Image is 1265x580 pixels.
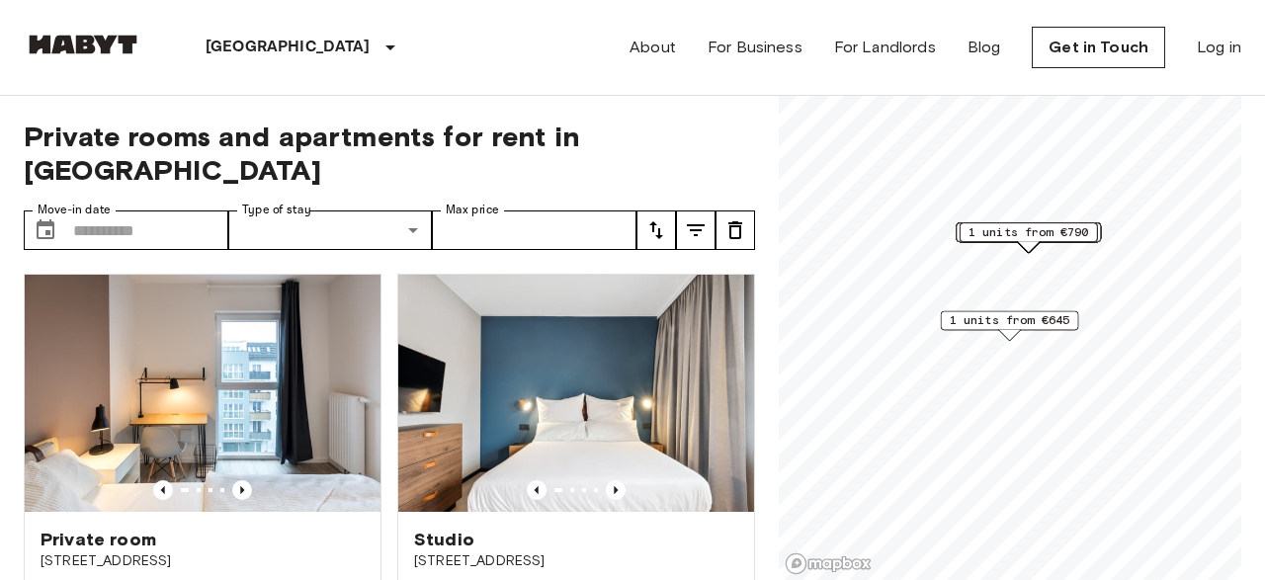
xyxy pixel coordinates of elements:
span: 1 units from €645 [950,311,1070,329]
a: Blog [968,36,1001,59]
button: Previous image [527,480,547,500]
span: Studio [414,528,474,551]
img: Marketing picture of unit DE-01-481-006-01 [398,275,754,512]
p: [GEOGRAPHIC_DATA] [206,36,371,59]
a: About [630,36,676,59]
button: tune [636,210,676,250]
span: Private room [41,528,156,551]
div: Map marker [956,222,1101,253]
div: Map marker [960,222,1098,253]
img: Marketing picture of unit DE-01-12-003-01Q [25,275,380,512]
div: Map marker [941,310,1079,341]
span: Private rooms and apartments for rent in [GEOGRAPHIC_DATA] [24,120,755,187]
span: 1 units from €790 [969,223,1089,241]
a: For Business [708,36,802,59]
label: Move-in date [38,202,111,218]
button: Previous image [606,480,626,500]
a: Log in [1197,36,1241,59]
button: Previous image [153,480,173,500]
button: tune [716,210,755,250]
button: tune [676,210,716,250]
button: Previous image [232,480,252,500]
a: For Landlords [834,36,936,59]
label: Max price [446,202,499,218]
img: Habyt [24,35,142,54]
a: Get in Touch [1032,27,1165,68]
span: [STREET_ADDRESS] [414,551,738,571]
button: Choose date [26,210,65,250]
label: Type of stay [242,202,311,218]
span: [STREET_ADDRESS] [41,551,365,571]
a: Mapbox logo [785,552,872,575]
